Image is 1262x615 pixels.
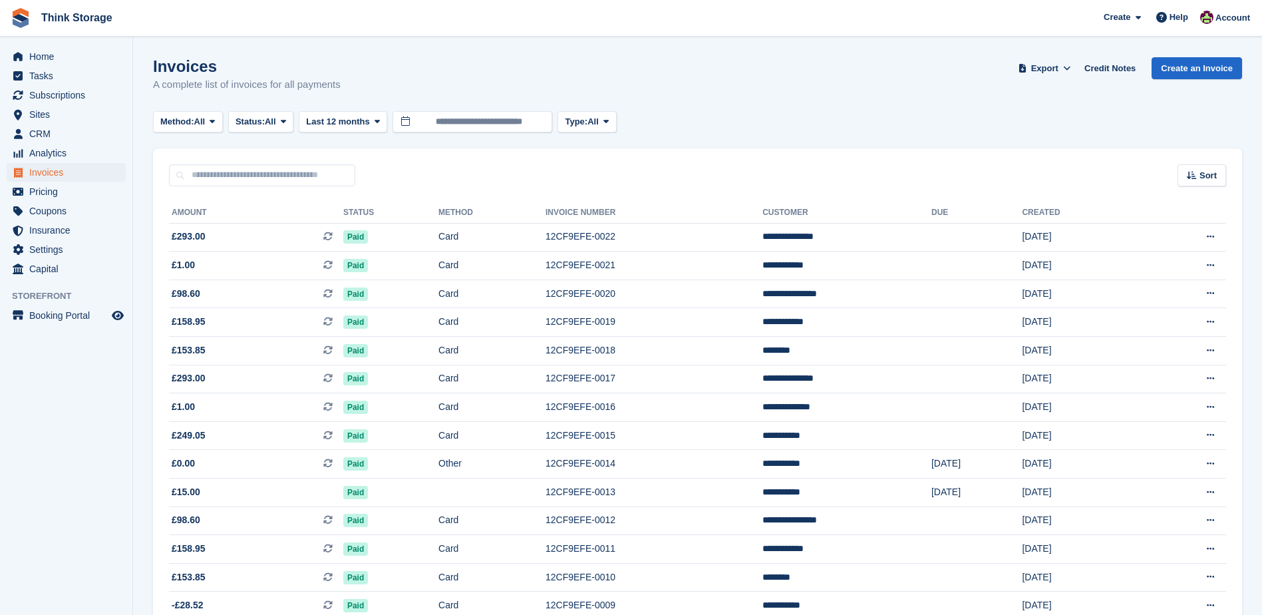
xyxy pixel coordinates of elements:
td: 12CF9EFE-0012 [546,507,762,535]
a: menu [7,182,126,201]
span: Type: [565,115,587,128]
span: £15.00 [172,485,200,499]
span: Paid [343,288,368,301]
span: Paid [343,315,368,329]
span: £1.00 [172,258,195,272]
span: Paid [343,401,368,414]
span: CRM [29,124,109,143]
span: Export [1031,62,1058,75]
td: Card [438,223,546,252]
td: 12CF9EFE-0015 [546,421,762,450]
a: menu [7,202,126,220]
span: Subscriptions [29,86,109,104]
span: £158.95 [172,315,206,329]
button: Export [1015,57,1074,79]
td: 12CF9EFE-0013 [546,479,762,507]
p: A complete list of invoices for all payments [153,77,341,93]
button: Type: All [557,111,616,133]
td: Card [438,252,546,280]
th: Amount [169,202,343,224]
span: Home [29,47,109,66]
span: £1.00 [172,400,195,414]
span: Tasks [29,67,109,85]
td: 12CF9EFE-0022 [546,223,762,252]
a: menu [7,144,126,162]
a: menu [7,124,126,143]
td: [DATE] [1022,535,1140,564]
th: Method [438,202,546,224]
td: Card [438,393,546,422]
span: Paid [343,514,368,527]
td: Card [438,308,546,337]
td: Card [438,535,546,564]
a: menu [7,47,126,66]
td: 12CF9EFE-0019 [546,308,762,337]
td: [DATE] [1022,337,1140,365]
span: Paid [343,486,368,499]
span: Capital [29,260,109,278]
span: Paid [343,571,368,584]
span: £293.00 [172,371,206,385]
td: [DATE] [1022,365,1140,393]
td: 12CF9EFE-0017 [546,365,762,393]
a: menu [7,163,126,182]
td: 12CF9EFE-0018 [546,337,762,365]
img: Donna [1200,11,1213,24]
span: -£28.52 [172,598,203,612]
td: [DATE] [1022,223,1140,252]
span: £153.85 [172,570,206,584]
span: Account [1215,11,1250,25]
td: Card [438,365,546,393]
span: Analytics [29,144,109,162]
td: [DATE] [1022,563,1140,592]
span: £158.95 [172,542,206,556]
td: [DATE] [1022,507,1140,535]
td: [DATE] [1022,421,1140,450]
a: menu [7,221,126,240]
span: Paid [343,230,368,244]
td: [DATE] [931,479,1022,507]
td: [DATE] [1022,450,1140,479]
a: Credit Notes [1079,57,1141,79]
span: Paid [343,599,368,612]
span: Invoices [29,163,109,182]
span: £98.60 [172,287,200,301]
span: Help [1170,11,1188,24]
td: Card [438,563,546,592]
span: All [265,115,276,128]
span: £98.60 [172,513,200,527]
td: [DATE] [1022,479,1140,507]
th: Status [343,202,438,224]
button: Status: All [228,111,293,133]
span: Paid [343,429,368,443]
span: Paid [343,372,368,385]
span: Paid [343,344,368,357]
td: 12CF9EFE-0020 [546,280,762,308]
span: Sort [1199,169,1217,182]
a: Create an Invoice [1152,57,1242,79]
td: 12CF9EFE-0011 [546,535,762,564]
th: Created [1022,202,1140,224]
th: Customer [762,202,931,224]
td: Card [438,280,546,308]
span: £249.05 [172,429,206,443]
span: Create [1104,11,1130,24]
td: 12CF9EFE-0021 [546,252,762,280]
a: menu [7,260,126,278]
span: Storefront [12,290,132,303]
span: Last 12 months [306,115,369,128]
img: stora-icon-8386f47178a22dfd0bd8f6a31ec36ba5ce8667c1dd55bd0f319d3a0aa187defe.svg [11,8,31,28]
span: Pricing [29,182,109,201]
a: menu [7,306,126,325]
h1: Invoices [153,57,341,75]
td: 12CF9EFE-0016 [546,393,762,422]
td: 12CF9EFE-0014 [546,450,762,479]
span: £153.85 [172,343,206,357]
button: Method: All [153,111,223,133]
span: Paid [343,457,368,471]
td: [DATE] [1022,393,1140,422]
td: [DATE] [1022,280,1140,308]
a: menu [7,105,126,124]
a: Preview store [110,307,126,323]
a: menu [7,86,126,104]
